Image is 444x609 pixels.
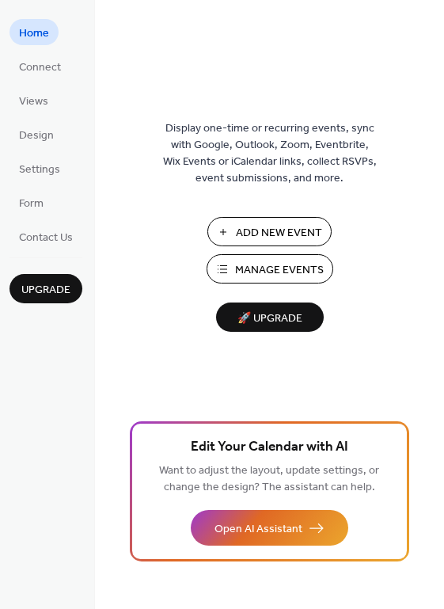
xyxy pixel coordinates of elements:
[19,162,60,178] span: Settings
[19,196,44,212] span: Form
[207,254,333,284] button: Manage Events
[9,19,59,45] a: Home
[214,521,302,538] span: Open AI Assistant
[207,217,332,246] button: Add New Event
[9,274,82,303] button: Upgrade
[9,87,58,113] a: Views
[191,510,348,546] button: Open AI Assistant
[19,59,61,76] span: Connect
[226,308,314,329] span: 🚀 Upgrade
[19,93,48,110] span: Views
[19,230,73,246] span: Contact Us
[159,460,379,498] span: Want to adjust the layout, update settings, or change the design? The assistant can help.
[216,303,324,332] button: 🚀 Upgrade
[235,262,324,279] span: Manage Events
[9,155,70,181] a: Settings
[9,223,82,249] a: Contact Us
[191,436,348,459] span: Edit Your Calendar with AI
[236,225,322,242] span: Add New Event
[163,120,377,187] span: Display one-time or recurring events, sync with Google, Outlook, Zoom, Eventbrite, Wix Events or ...
[19,25,49,42] span: Home
[19,128,54,144] span: Design
[21,282,70,299] span: Upgrade
[9,121,63,147] a: Design
[9,53,70,79] a: Connect
[9,189,53,215] a: Form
